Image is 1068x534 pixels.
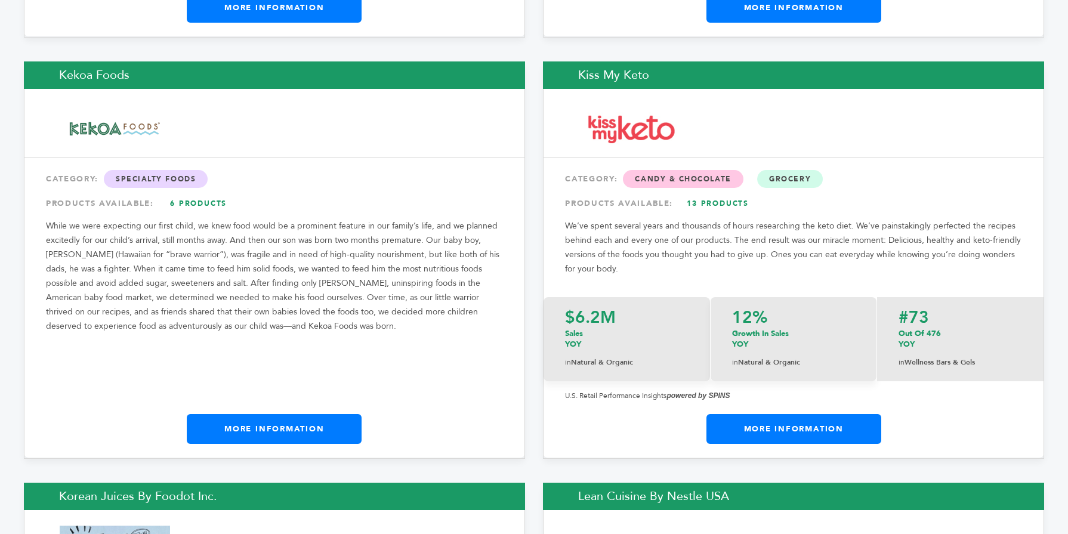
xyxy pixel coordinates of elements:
[579,104,684,155] img: Kiss My Keto
[757,170,823,188] span: Grocery
[565,356,689,369] p: Natural & Organic
[623,170,743,188] span: Candy & Chocolate
[60,109,170,149] img: Kekoa Foods
[104,170,208,188] span: Specialty Foods
[565,168,1022,190] div: CATEGORY:
[24,483,525,510] h2: Korean Juices by Foodot Inc.
[732,328,855,350] p: Growth in Sales
[157,193,240,214] a: 6 Products
[899,356,1022,369] p: Wellness Bars & Gels
[46,168,503,190] div: CATEGORY:
[732,309,855,326] p: 12%
[543,61,1044,89] h2: Kiss My Keto
[565,309,689,326] p: $6.2M
[899,328,1022,350] p: Out of 476
[46,219,503,334] p: While we were expecting our first child, we knew food would be a prominent feature in our family’...
[24,61,525,89] h2: Kekoa Foods
[732,356,855,369] p: Natural & Organic
[666,391,730,400] strong: powered by SPINS
[565,357,571,367] span: in
[565,388,1022,403] p: U.S. Retail Performance Insights
[732,357,738,367] span: in
[543,483,1044,510] h2: Lean Cuisine by Nestle USA
[899,339,915,350] span: YOY
[565,219,1022,276] p: We’ve spent several years and thousands of hours researching the keto diet. We’ve painstakingly p...
[732,339,748,350] span: YOY
[565,339,581,350] span: YOY
[899,357,905,367] span: in
[565,193,1022,214] div: PRODUCTS AVAILABLE:
[46,193,503,214] div: PRODUCTS AVAILABLE:
[706,414,881,444] a: More Information
[676,193,760,214] a: 13 Products
[565,328,689,350] p: Sales
[899,309,1022,326] p: #73
[187,414,362,444] a: More Information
